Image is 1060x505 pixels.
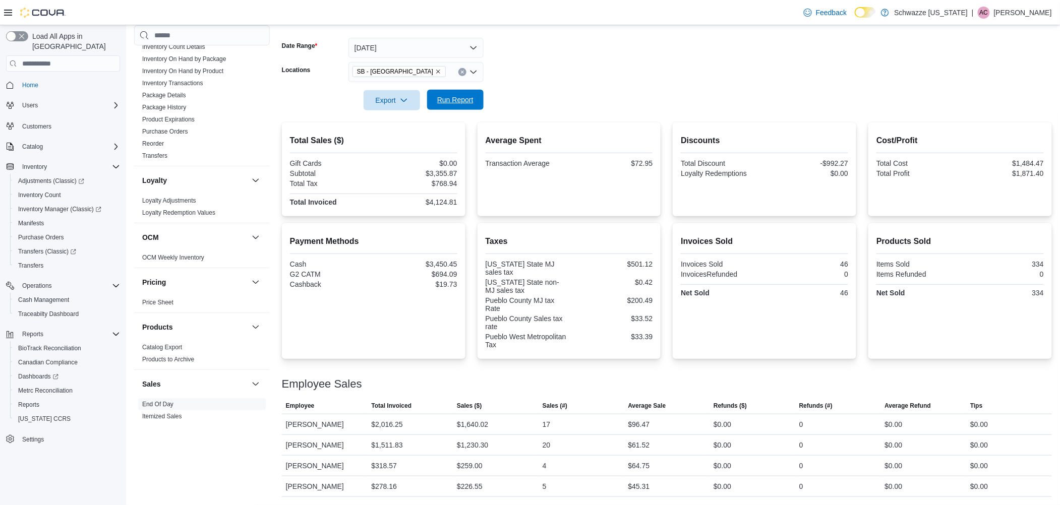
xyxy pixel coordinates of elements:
[371,460,397,472] div: $318.57
[14,245,120,258] span: Transfers (Classic)
[894,7,968,19] p: Schwazze [US_STATE]
[14,342,120,354] span: BioTrack Reconciliation
[435,69,441,75] button: Remove SB - Pueblo West from selection in this group
[22,101,38,109] span: Users
[10,412,124,426] button: [US_STATE] CCRS
[972,7,974,19] p: |
[767,260,848,268] div: 46
[18,219,44,227] span: Manifests
[767,289,848,297] div: 46
[469,68,478,76] button: Open list of options
[10,398,124,412] button: Reports
[681,260,762,268] div: Invoices Sold
[142,379,161,389] h3: Sales
[18,433,48,446] a: Settings
[628,439,650,451] div: $61.52
[142,197,196,204] a: Loyalty Adjustments
[142,104,186,111] a: Package History
[14,260,47,272] a: Transfers
[543,439,551,451] div: 20
[290,198,337,206] strong: Total Invoiced
[18,280,120,292] span: Operations
[250,321,262,333] button: Products
[290,270,372,278] div: G2 CATM
[14,370,120,383] span: Dashboards
[371,402,411,410] span: Total Invoiced
[18,296,69,304] span: Cash Management
[14,217,48,229] a: Manifests
[681,159,762,167] div: Total Discount
[980,7,988,19] span: AC
[371,418,402,430] div: $2,016.25
[14,342,85,354] a: BioTrack Reconciliation
[142,67,223,75] span: Inventory On Hand by Product
[28,31,120,51] span: Load All Apps in [GEOGRAPHIC_DATA]
[134,341,270,369] div: Products
[370,90,414,110] span: Export
[486,159,567,167] div: Transaction Average
[134,296,270,312] div: Pricing
[681,135,848,147] h2: Discounts
[14,356,82,368] a: Canadian Compliance
[22,435,44,444] span: Settings
[10,307,124,321] button: Traceabilty Dashboard
[142,299,173,306] a: Price Sheet
[18,191,61,199] span: Inventory Count
[571,278,653,286] div: $0.42
[14,203,105,215] a: Inventory Manager (Classic)
[142,232,159,242] h3: OCM
[457,480,483,492] div: $226.55
[876,135,1044,147] h2: Cost/Profit
[352,66,446,77] span: SB - Pueblo West
[885,460,903,472] div: $0.00
[282,435,368,455] div: [PERSON_NAME]
[14,399,120,411] span: Reports
[543,480,547,492] div: 5
[876,289,905,297] strong: Net Sold
[962,169,1044,177] div: $1,871.40
[14,231,68,243] a: Purchase Orders
[18,233,64,241] span: Purchase Orders
[2,432,124,447] button: Settings
[427,90,484,110] button: Run Report
[457,418,488,430] div: $1,640.02
[458,68,466,76] button: Clear input
[799,402,833,410] span: Refunds (#)
[876,270,958,278] div: Items Refunded
[681,169,762,177] div: Loyalty Redemptions
[2,78,124,92] button: Home
[14,385,120,397] span: Metrc Reconciliation
[376,198,457,206] div: $4,124.81
[18,79,42,91] a: Home
[18,262,43,270] span: Transfers
[876,159,958,167] div: Total Cost
[142,209,215,216] a: Loyalty Redemption Values
[10,369,124,384] a: Dashboards
[486,278,567,294] div: [US_STATE] State non-MJ sales tax
[18,141,47,153] button: Catalog
[18,120,55,133] a: Customers
[714,460,731,472] div: $0.00
[962,159,1044,167] div: $1,484.47
[286,402,315,410] span: Employee
[282,42,318,50] label: Date Range
[134,195,270,223] div: Loyalty
[22,81,38,89] span: Home
[14,245,80,258] a: Transfers (Classic)
[18,344,81,352] span: BioTrack Reconciliation
[142,68,223,75] a: Inventory On Hand by Product
[14,413,75,425] a: [US_STATE] CCRS
[2,98,124,112] button: Users
[628,480,650,492] div: $45.31
[2,140,124,154] button: Catalog
[14,260,120,272] span: Transfers
[142,92,186,99] a: Package Details
[142,355,194,363] span: Products to Archive
[970,439,988,451] div: $0.00
[18,433,120,446] span: Settings
[14,308,83,320] a: Traceabilty Dashboard
[800,3,851,23] a: Feedback
[457,402,482,410] span: Sales ($)
[799,418,803,430] div: 0
[14,175,88,187] a: Adjustments (Classic)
